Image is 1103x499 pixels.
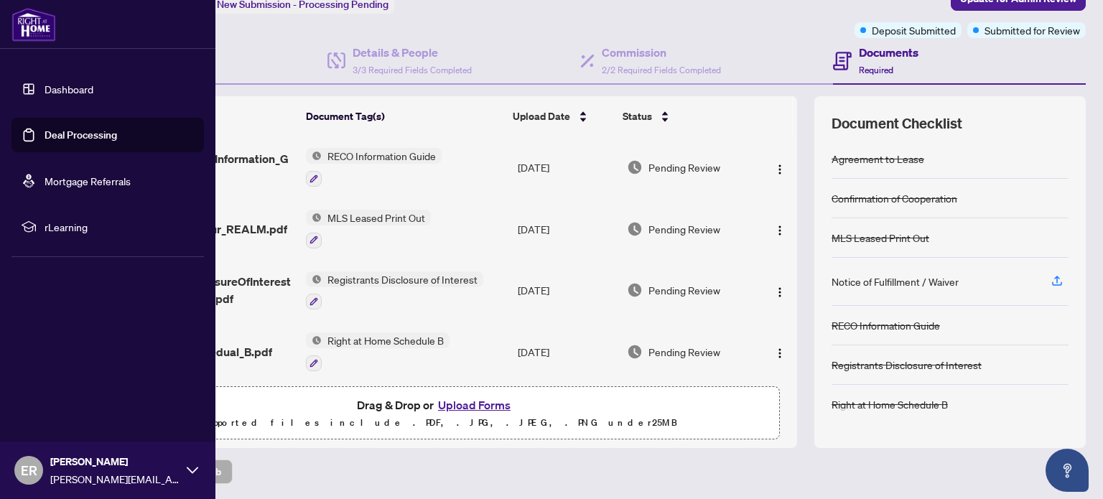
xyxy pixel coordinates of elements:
[832,151,924,167] div: Agreement to Lease
[627,221,643,237] img: Document Status
[832,274,959,289] div: Notice of Fulfillment / Waiver
[357,396,515,414] span: Drag & Drop or
[512,198,622,260] td: [DATE]
[322,148,442,164] span: RECO Information Guide
[627,159,643,175] img: Document Status
[306,148,442,187] button: Status IconRECO Information Guide
[1046,449,1089,492] button: Open asap
[306,332,450,371] button: Status IconRight at Home Schedule B
[832,190,957,206] div: Confirmation of Cooperation
[768,279,791,302] button: Logo
[512,260,622,322] td: [DATE]
[306,332,322,348] img: Status Icon
[832,317,940,333] div: RECO Information Guide
[648,159,720,175] span: Pending Review
[45,174,131,187] a: Mortgage Referrals
[306,210,431,248] button: Status IconMLS Leased Print Out
[513,108,570,124] span: Upload Date
[101,414,771,432] p: Supported files include .PDF, .JPG, .JPEG, .PNG under 25 MB
[774,286,786,298] img: Logo
[50,454,180,470] span: [PERSON_NAME]
[306,210,322,225] img: Status Icon
[985,22,1080,38] span: Submitted for Review
[322,332,450,348] span: Right at Home Schedule B
[50,471,180,487] span: [PERSON_NAME][EMAIL_ADDRESS][DOMAIN_NAME]
[507,96,617,136] th: Upload Date
[93,387,779,440] span: Drag & Drop orUpload FormsSupported files include .PDF, .JPG, .JPEG, .PNG under25MB
[774,164,786,175] img: Logo
[11,7,56,42] img: logo
[45,219,194,235] span: rLearning
[45,129,117,141] a: Deal Processing
[322,210,431,225] span: MLS Leased Print Out
[602,65,721,75] span: 2/2 Required Fields Completed
[768,340,791,363] button: Logo
[774,225,786,236] img: Logo
[21,460,37,480] span: ER
[768,218,791,241] button: Logo
[353,44,472,61] h4: Details & People
[832,357,982,373] div: Registrants Disclosure of Interest
[602,44,721,61] h4: Commission
[512,321,622,383] td: [DATE]
[623,108,652,124] span: Status
[322,271,483,287] span: Registrants Disclosure of Interest
[512,136,622,198] td: [DATE]
[306,271,483,310] button: Status IconRegistrants Disclosure of Interest
[306,148,322,164] img: Status Icon
[832,396,948,412] div: Right at Home Schedule B
[872,22,956,38] span: Deposit Submitted
[648,344,720,360] span: Pending Review
[306,271,322,287] img: Status Icon
[648,282,720,298] span: Pending Review
[627,344,643,360] img: Document Status
[627,282,643,298] img: Document Status
[832,230,929,246] div: MLS Leased Print Out
[648,221,720,237] span: Pending Review
[617,96,754,136] th: Status
[434,396,515,414] button: Upload Forms
[353,65,472,75] span: 3/3 Required Fields Completed
[859,65,893,75] span: Required
[774,348,786,359] img: Logo
[859,44,918,61] h4: Documents
[45,83,93,95] a: Dashboard
[832,113,962,134] span: Document Checklist
[300,96,507,136] th: Document Tag(s)
[768,156,791,179] button: Logo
